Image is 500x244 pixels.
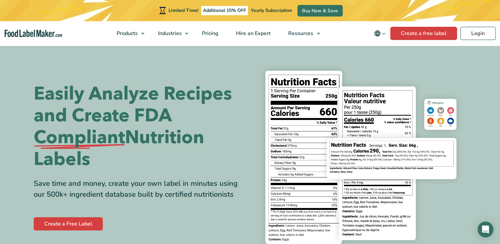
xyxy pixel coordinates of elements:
button: Change language [369,27,390,40]
span: Hire an Expert [234,30,271,37]
a: Buy Now & Save [297,5,343,17]
a: Pricing [193,21,226,46]
div: Open Intercom Messenger [478,222,493,237]
a: Hire an Expert [227,21,278,46]
span: Additional 15% OFF [201,6,248,15]
a: Products [108,21,148,46]
a: Food Label Maker homepage [5,30,62,37]
span: Pricing [200,30,219,37]
a: Create a free label [390,27,457,40]
div: Save time and money, create your own label in minutes using our 500k+ ingredient database built b... [34,178,245,200]
span: Industries [156,30,182,37]
a: Login [460,27,496,40]
span: Limited Time! [169,7,198,14]
h1: Easily Analyze Recipes and Create FDA Nutrition Labels [34,83,245,170]
a: Industries [149,21,192,46]
a: Create a Free Label [34,217,103,230]
span: Compliant [34,127,125,148]
span: Resources [286,30,314,37]
span: Products [115,30,138,37]
span: Yearly Subscription [251,7,292,14]
a: Resources [280,21,323,46]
